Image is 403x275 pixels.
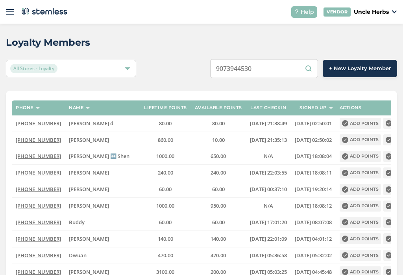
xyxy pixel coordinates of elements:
span: 240.00 [211,169,226,176]
span: [DATE] 18:08:12 [295,202,332,209]
label: (602) 758-1100 [16,120,61,127]
span: Buddy [69,219,85,226]
label: 470.00 [144,252,187,259]
span: [PHONE_NUMBER] [16,169,61,176]
label: 950.00 [195,203,242,209]
label: 2025-07-25 21:35:13 [250,137,287,143]
label: (907) 310-5352 [16,236,61,242]
label: 2023-07-23 22:03:55 [250,169,287,176]
label: 2024-04-05 02:50:01 [295,120,332,127]
span: 950.00 [211,202,226,209]
label: 860.00 [144,137,187,143]
span: 60.00 [159,186,172,193]
label: (503) 804-9208 [16,153,61,160]
span: 650.00 [211,152,226,160]
span: [DATE] 04:01:12 [295,235,332,242]
img: icon-sort-1e1d7615.svg [86,107,90,109]
label: Dwuan [69,252,136,259]
label: 10.00 [195,137,242,143]
span: [DATE] 05:36:58 [250,252,287,259]
button: Add points [340,217,381,228]
span: 140.00 [158,235,173,242]
label: 2024-04-04 19:20:14 [295,186,332,193]
label: 2024-04-08 08:07:08 [295,219,332,226]
span: [DATE] 18:08:04 [295,152,332,160]
div: VENDOR [324,7,351,17]
label: 140.00 [195,236,242,242]
label: Brian ↔️ Shen [69,153,136,160]
span: [PERSON_NAME] [69,235,109,242]
span: 80.00 [212,120,225,127]
button: Add points [340,201,381,212]
span: [DATE] 18:08:11 [295,169,332,176]
label: Buddy [69,219,136,226]
label: Phone [16,105,33,110]
img: icon-help-white-03924b79.svg [294,9,299,14]
span: 60.00 [212,186,225,193]
label: Arnold d [69,120,136,127]
label: 2025-03-06 21:38:49 [250,120,287,127]
span: [DATE] 21:35:13 [250,136,287,143]
label: 140.00 [144,236,187,242]
span: 240.00 [158,169,173,176]
button: + New Loyalty Member [323,60,397,77]
span: Dwuan [69,252,87,259]
label: 2024-07-30 00:37:10 [250,186,287,193]
span: [DATE] 17:01:20 [250,219,287,226]
label: 2024-07-03 17:01:20 [250,219,287,226]
label: (847) 814-8468 [16,186,61,193]
label: 650.00 [195,153,242,160]
span: 10.00 [212,136,225,143]
button: Add points [340,118,381,129]
label: N/A [250,203,287,209]
span: [DATE] 05:32:02 [295,252,332,259]
img: logo-dark-0685b13c.svg [20,6,67,17]
span: 1000.00 [156,202,174,209]
span: [DATE] 00:37:10 [250,186,287,193]
span: + New Loyalty Member [329,65,391,72]
label: 60.00 [144,219,187,226]
h2: Loyalty Members [6,35,90,50]
span: [PERSON_NAME] ↔️ Shen [69,152,129,160]
span: [DATE] 19:20:14 [295,186,332,193]
label: 60.00 [195,219,242,226]
label: 240.00 [195,169,242,176]
span: [DATE] 02:50:01 [295,120,332,127]
label: 1000.00 [144,203,187,209]
label: 2024-08-13 22:01:09 [250,236,287,242]
button: Add points [340,167,381,178]
label: 2024-04-08 04:01:12 [295,236,332,242]
img: icon_down-arrow-small-66adaf34.svg [392,10,397,13]
iframe: Chat Widget [364,237,403,275]
label: 2024-05-31 05:32:02 [295,252,332,259]
label: Koushi Sunder [69,203,136,209]
label: Margaret [69,137,136,143]
label: peter d [69,186,136,193]
span: [PERSON_NAME] [69,136,109,143]
label: 2024-04-05 02:50:02 [295,137,332,143]
button: Add points [340,184,381,195]
button: Add points [340,250,381,261]
label: 2024-04-04 18:08:11 [295,169,332,176]
label: 80.00 [195,120,242,127]
span: [DATE] 22:03:55 [250,169,287,176]
span: All Stores - Loyalty [10,64,57,73]
label: 60.00 [144,186,187,193]
label: 80.00 [144,120,187,127]
span: 470.00 [158,252,173,259]
label: 470.00 [195,252,242,259]
button: Add points [340,233,381,244]
span: [DATE] 21:38:49 [250,120,287,127]
label: 2024-04-04 18:08:04 [295,153,332,160]
p: Uncle Herbs [354,8,389,16]
img: icon-sort-1e1d7615.svg [329,107,333,109]
label: sarah stevens [69,169,136,176]
span: [PHONE_NUMBER] [16,219,61,226]
span: [PHONE_NUMBER] [16,152,61,160]
span: 80.00 [159,120,172,127]
span: N/A [264,152,273,160]
label: Last checkin [250,105,286,110]
span: Help [301,8,314,16]
label: (907) 830-9223 [16,137,61,143]
span: 860.00 [158,136,173,143]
